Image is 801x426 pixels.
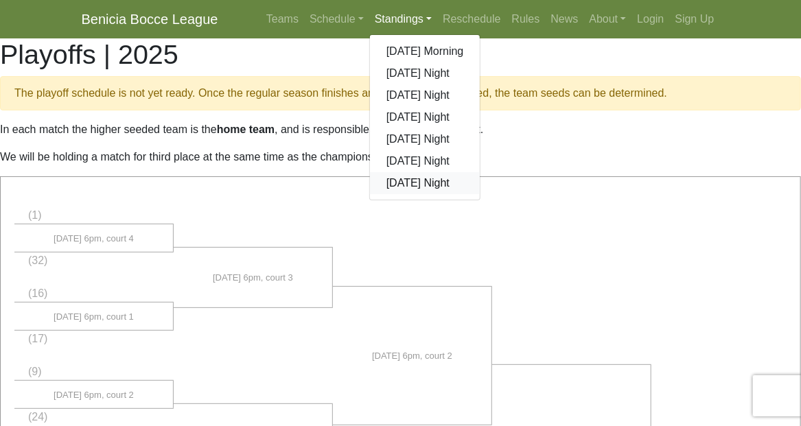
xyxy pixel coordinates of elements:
[213,271,293,285] span: [DATE] 6pm, court 3
[631,5,669,33] a: Login
[369,5,437,33] a: Standings
[82,5,218,33] a: Benicia Bocce League
[304,5,369,33] a: Schedule
[28,366,42,377] span: (9)
[28,209,42,221] span: (1)
[370,150,480,172] a: [DATE] Night
[370,106,480,128] a: [DATE] Night
[670,5,720,33] a: Sign Up
[28,287,47,299] span: (16)
[370,128,480,150] a: [DATE] Night
[370,62,480,84] a: [DATE] Night
[28,255,47,266] span: (32)
[54,388,134,402] span: [DATE] 6pm, court 2
[261,5,304,33] a: Teams
[28,333,47,344] span: (17)
[54,310,134,324] span: [DATE] 6pm, court 1
[28,411,47,423] span: (24)
[54,232,134,246] span: [DATE] 6pm, court 4
[370,40,480,62] a: [DATE] Morning
[370,84,480,106] a: [DATE] Night
[217,123,275,135] strong: home team
[437,5,507,33] a: Reschedule
[372,349,452,363] span: [DATE] 6pm, court 2
[546,5,584,33] a: News
[370,172,480,194] a: [DATE] Night
[507,5,546,33] a: Rules
[369,34,481,200] div: Standings
[584,5,632,33] a: About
